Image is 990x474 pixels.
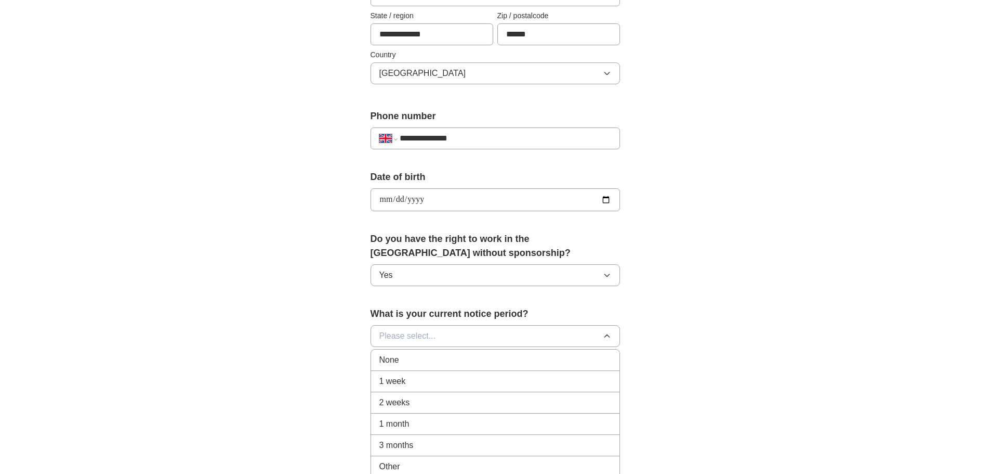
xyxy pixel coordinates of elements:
[371,62,620,84] button: [GEOGRAPHIC_DATA]
[379,354,399,366] span: None
[371,307,620,321] label: What is your current notice period?
[379,439,414,452] span: 3 months
[371,170,620,184] label: Date of birth
[379,418,410,430] span: 1 month
[371,264,620,286] button: Yes
[371,10,493,21] label: State / region
[379,375,406,388] span: 1 week
[379,269,393,281] span: Yes
[379,330,436,342] span: Please select...
[371,325,620,347] button: Please select...
[371,109,620,123] label: Phone number
[379,67,466,80] span: [GEOGRAPHIC_DATA]
[371,232,620,260] label: Do you have the right to work in the [GEOGRAPHIC_DATA] without sponsorship?
[371,49,620,60] label: Country
[379,460,400,473] span: Other
[379,396,410,409] span: 2 weeks
[497,10,620,21] label: Zip / postalcode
